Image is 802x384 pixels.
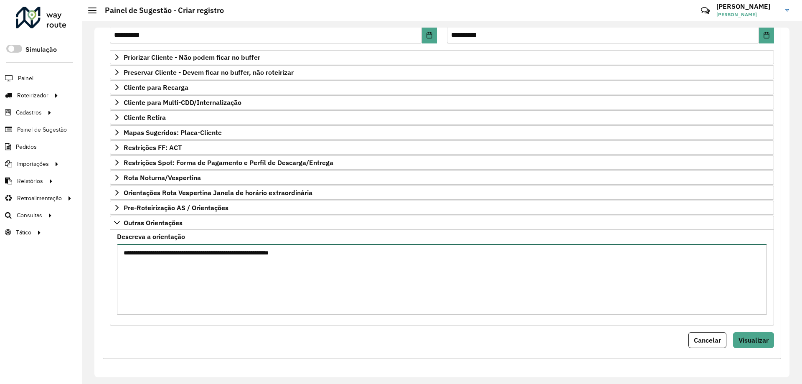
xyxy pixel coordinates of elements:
[17,211,42,220] span: Consultas
[17,91,48,100] span: Roteirizador
[716,3,779,10] h3: [PERSON_NAME]
[110,230,774,326] div: Outras Orientações
[124,54,260,61] span: Priorizar Cliente - Não podem ficar no buffer
[688,332,726,348] button: Cancelar
[110,155,774,170] a: Restrições Spot: Forma de Pagamento e Perfil de Descarga/Entrega
[696,2,714,20] a: Contato Rápido
[124,84,188,91] span: Cliente para Recarga
[124,144,182,151] span: Restrições FF: ACT
[18,74,33,83] span: Painel
[124,69,294,76] span: Preservar Cliente - Devem ficar no buffer, não roteirizar
[117,231,185,242] label: Descreva a orientação
[110,201,774,215] a: Pre-Roteirização AS / Orientações
[759,27,774,43] button: Choose Date
[124,159,333,166] span: Restrições Spot: Forma de Pagamento e Perfil de Descarga/Entrega
[110,186,774,200] a: Orientações Rota Vespertina Janela de horário extraordinária
[110,125,774,140] a: Mapas Sugeridos: Placa-Cliente
[124,129,222,136] span: Mapas Sugeridos: Placa-Cliente
[110,65,774,79] a: Preservar Cliente - Devem ficar no buffer, não roteirizar
[16,108,42,117] span: Cadastros
[16,142,37,151] span: Pedidos
[124,219,183,226] span: Outras Orientações
[17,160,49,168] span: Importações
[96,6,224,15] h2: Painel de Sugestão - Criar registro
[733,332,774,348] button: Visualizar
[716,11,779,18] span: [PERSON_NAME]
[694,336,721,344] span: Cancelar
[110,110,774,125] a: Cliente Retira
[110,95,774,109] a: Cliente para Multi-CDD/Internalização
[17,194,62,203] span: Retroalimentação
[124,189,312,196] span: Orientações Rota Vespertina Janela de horário extraordinária
[16,228,31,237] span: Tático
[739,336,769,344] span: Visualizar
[110,80,774,94] a: Cliente para Recarga
[17,125,67,134] span: Painel de Sugestão
[124,114,166,121] span: Cliente Retira
[25,45,57,55] label: Simulação
[110,170,774,185] a: Rota Noturna/Vespertina
[110,50,774,64] a: Priorizar Cliente - Não podem ficar no buffer
[110,140,774,155] a: Restrições FF: ACT
[422,27,437,43] button: Choose Date
[124,99,241,106] span: Cliente para Multi-CDD/Internalização
[124,174,201,181] span: Rota Noturna/Vespertina
[110,216,774,230] a: Outras Orientações
[124,204,228,211] span: Pre-Roteirização AS / Orientações
[17,177,43,186] span: Relatórios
